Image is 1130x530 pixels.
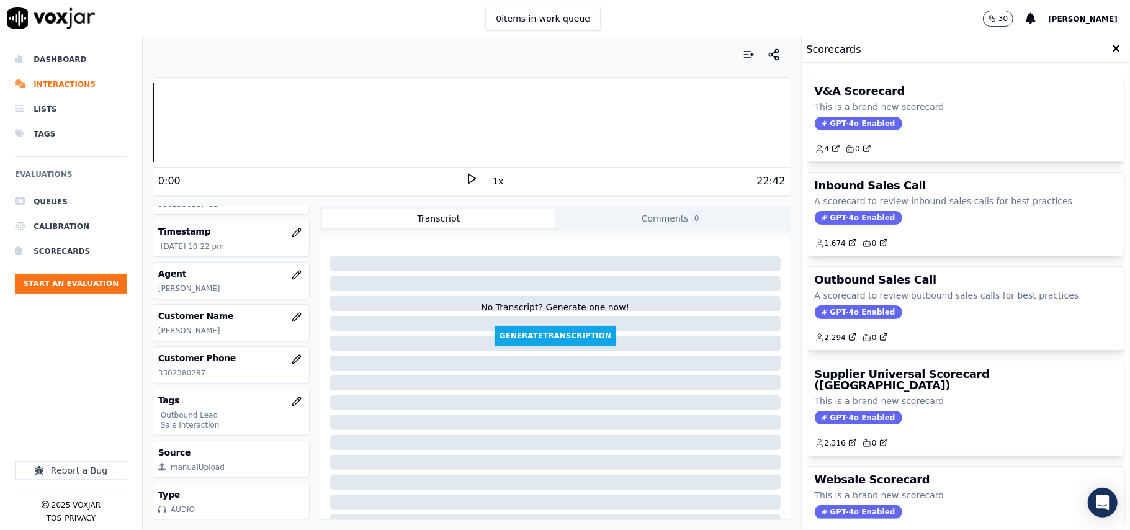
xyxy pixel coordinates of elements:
a: 1,674 [815,238,857,248]
button: 1,674 [815,238,862,248]
span: GPT-4o Enabled [815,117,902,130]
div: 0:00 [158,174,181,189]
h3: V&A Scorecard [815,86,1117,97]
button: Transcript [322,209,555,228]
a: Scorecards [15,239,127,264]
button: Report a Bug [15,461,127,480]
button: 30 [983,11,1026,27]
p: A scorecard to review outbound sales calls for best practices [815,289,1117,302]
a: 0 [862,438,888,448]
h3: Agent [158,267,304,280]
div: Scorecards [802,37,1130,63]
h3: Websale Scorecard [815,474,1117,485]
button: 2,316 [815,438,862,448]
h3: Supplier Universal Scorecard ([GEOGRAPHIC_DATA]) [815,369,1117,391]
a: 2,294 [815,333,857,343]
h3: Inbound Sales Call [815,180,1117,191]
p: A scorecard to review inbound sales calls for best practices [815,195,1117,207]
button: Comments [555,209,789,228]
button: 30 [983,11,1013,27]
a: Dashboard [15,47,127,72]
p: [PERSON_NAME] [158,326,304,336]
h6: Evaluations [15,167,127,189]
button: 1x [490,173,506,190]
span: [PERSON_NAME] [1048,15,1118,24]
a: Interactions [15,72,127,97]
a: 0 [862,333,888,343]
button: 0items in work queue [485,7,601,30]
p: This is a brand new scorecard [815,489,1117,501]
h3: Tags [158,394,304,406]
p: This is a brand new scorecard [815,395,1117,407]
button: Start an Evaluation [15,274,127,294]
h3: Type [158,488,304,501]
a: Lists [15,97,127,122]
div: 22:42 [756,174,785,189]
span: GPT-4o Enabled [815,211,902,225]
h3: Customer Name [158,310,304,322]
h3: Source [158,446,304,459]
p: [PERSON_NAME] [158,284,304,294]
a: Calibration [15,214,127,239]
button: TOS [47,513,61,523]
div: AUDIO [171,505,195,514]
p: 2025 Voxjar [52,500,101,510]
h3: Outbound Sales Call [815,274,1117,285]
span: GPT-4o Enabled [815,305,902,319]
p: 3302380287 [158,368,304,378]
a: 4 [815,144,841,154]
a: Queues [15,189,127,214]
button: GenerateTranscription [495,326,616,346]
span: GPT-4o Enabled [815,505,902,519]
button: 4 [815,144,846,154]
p: [DATE] 10:22 pm [161,241,304,251]
a: 2,316 [815,438,857,448]
button: Privacy [65,513,96,523]
p: Outbound Lead [161,410,304,420]
p: Sale Interaction [161,420,304,430]
a: Tags [15,122,127,146]
button: [PERSON_NAME] [1048,11,1130,26]
div: manualUpload [171,462,225,472]
img: voxjar logo [7,7,96,29]
div: No Transcript? Generate one now! [481,301,629,326]
a: 0 [862,238,888,248]
p: 30 [998,14,1008,24]
span: 0 [691,213,702,224]
div: Open Intercom Messenger [1088,488,1118,518]
a: 0 [845,144,871,154]
h3: Customer Phone [158,352,304,364]
h3: Timestamp [158,225,304,238]
p: This is a brand new scorecard [815,101,1117,113]
span: GPT-4o Enabled [815,411,902,424]
button: 2,294 [815,333,862,343]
